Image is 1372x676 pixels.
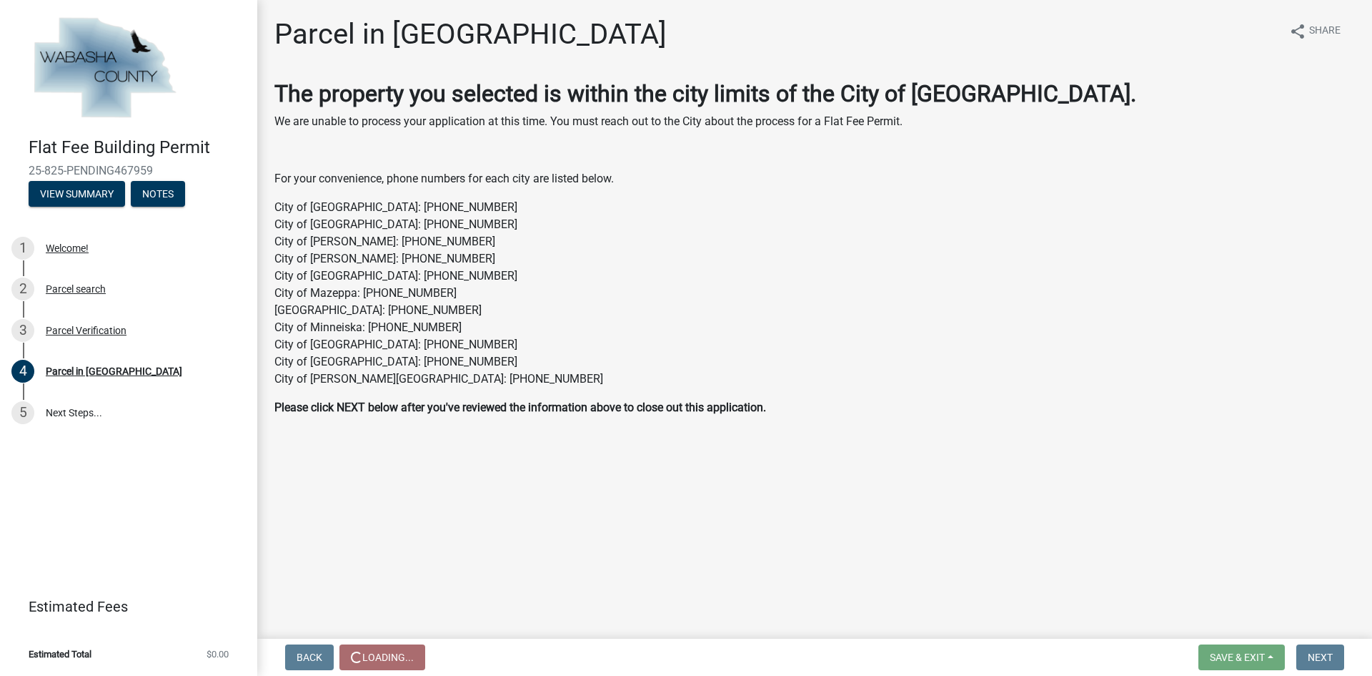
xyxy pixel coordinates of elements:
[29,164,229,177] span: 25-825-PENDING467959
[1210,652,1265,663] span: Save & Exit
[274,113,1355,130] p: We are unable to process your application at this time. You must reach out to the City about the ...
[11,319,34,342] div: 3
[46,366,182,376] div: Parcel in [GEOGRAPHIC_DATA]
[11,237,34,260] div: 1
[274,199,1355,388] p: City of [GEOGRAPHIC_DATA]: [PHONE_NUMBER] City of [GEOGRAPHIC_DATA]: [PHONE_NUMBER] City of [PERS...
[11,401,34,424] div: 5
[285,645,334,670] button: Back
[362,652,414,663] span: Loading...
[274,80,1136,107] strong: The property you selected is within the city limits of the City of [GEOGRAPHIC_DATA].
[46,243,89,253] div: Welcome!
[29,181,125,207] button: View Summary
[1308,652,1333,663] span: Next
[11,592,234,621] a: Estimated Fees
[29,650,91,659] span: Estimated Total
[46,284,106,294] div: Parcel search
[1296,645,1344,670] button: Next
[131,181,185,207] button: Notes
[29,15,180,122] img: Wabasha County, Minnesota
[1278,17,1352,45] button: shareShare
[207,650,229,659] span: $0.00
[29,137,246,158] h4: Flat Fee Building Permit
[131,189,185,200] wm-modal-confirm: Notes
[274,170,1355,187] p: For your convenience, phone numbers for each city are listed below.
[1309,23,1341,40] span: Share
[1289,23,1306,40] i: share
[11,278,34,300] div: 2
[274,401,766,414] strong: Please click NEXT below after you've reviewed the information above to close out this application.
[1198,645,1285,670] button: Save & Exit
[297,652,322,663] span: Back
[274,17,667,52] h1: Parcel in [GEOGRAPHIC_DATA]
[339,645,425,670] button: Loading...
[46,325,126,335] div: Parcel Verification
[29,189,125,200] wm-modal-confirm: Summary
[11,360,34,383] div: 4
